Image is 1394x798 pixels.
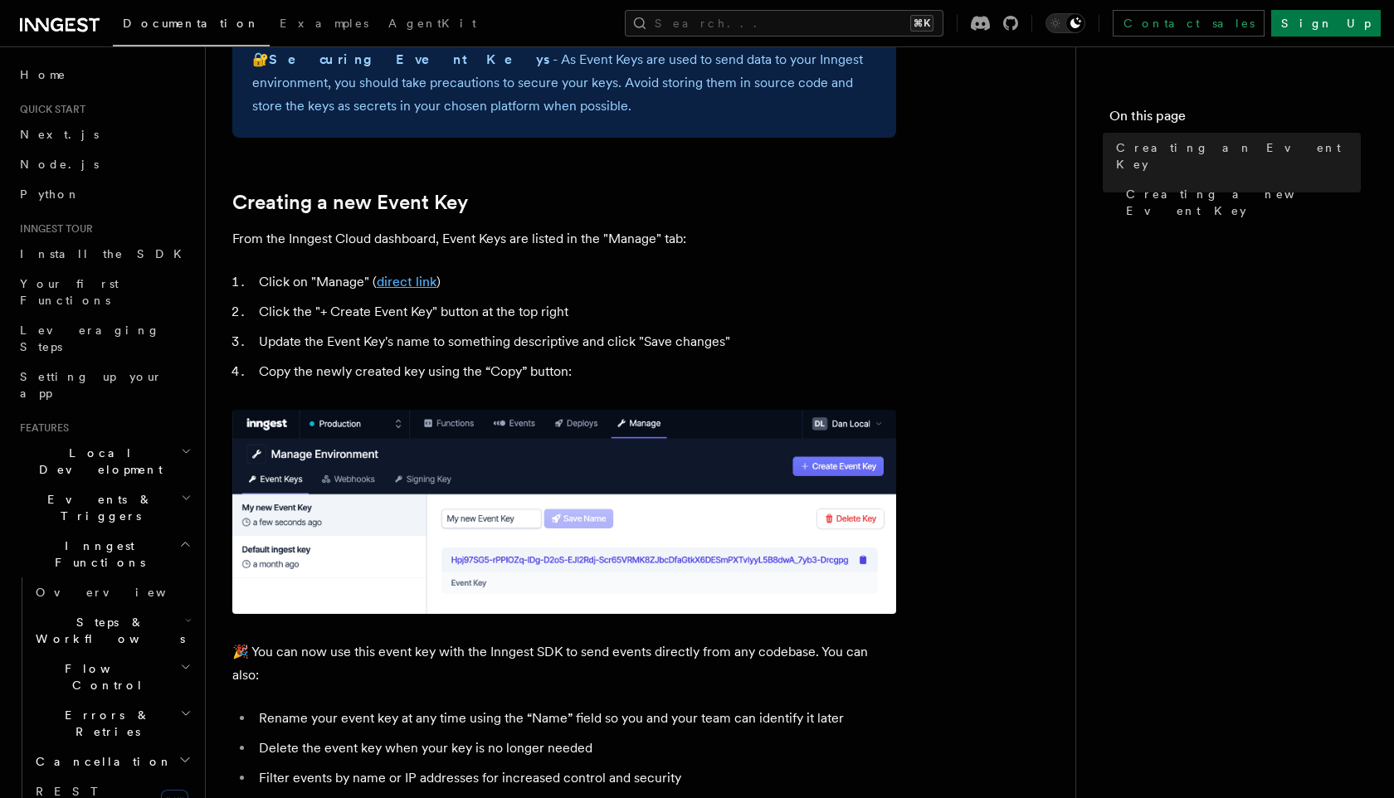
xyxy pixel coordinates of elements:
span: Examples [280,17,368,30]
span: Creating an Event Key [1116,139,1361,173]
span: Errors & Retries [29,707,180,740]
p: From the Inngest Cloud dashboard, Event Keys are listed in the "Manage" tab: [232,227,896,251]
span: Events & Triggers [13,491,181,524]
span: Your first Functions [20,277,119,307]
li: Rename your event key at any time using the “Name” field so you and your team can identify it later [254,707,896,730]
a: Setting up your app [13,362,195,408]
img: A newly created Event Key in the Inngest Cloud dashboard [232,410,896,614]
span: Quick start [13,103,85,116]
span: Setting up your app [20,370,163,400]
span: AgentKit [388,17,476,30]
span: Local Development [13,445,181,478]
span: Inngest tour [13,222,93,236]
button: Local Development [13,438,195,484]
span: Leveraging Steps [20,324,160,353]
p: 🔐 - As Event Keys are used to send data to your Inngest environment, you should take precautions ... [252,48,876,118]
span: Documentation [123,17,260,30]
strong: Securing Event Keys [269,51,553,67]
a: Node.js [13,149,195,179]
a: AgentKit [378,5,486,45]
li: Filter events by name or IP addresses for increased control and security [254,766,896,790]
span: Steps & Workflows [29,614,185,647]
h4: On this page [1109,106,1361,133]
a: Examples [270,5,378,45]
button: Events & Triggers [13,484,195,531]
button: Cancellation [29,747,195,776]
span: Python [20,187,80,201]
span: Install the SDK [20,247,192,260]
span: Features [13,421,69,435]
a: Next.js [13,119,195,149]
li: Click the "+ Create Event Key" button at the top right [254,300,896,324]
li: Delete the event key when your key is no longer needed [254,737,896,760]
li: Update the Event Key's name to something descriptive and click "Save changes" [254,330,896,353]
a: Creating a new Event Key [1119,179,1361,226]
button: Steps & Workflows [29,607,195,654]
a: Home [13,60,195,90]
span: Inngest Functions [13,538,179,571]
span: Node.js [20,158,99,171]
button: Toggle dark mode [1045,13,1085,33]
a: Creating an Event Key [1109,133,1361,179]
span: Flow Control [29,660,180,693]
span: Cancellation [29,753,173,770]
a: Creating a new Event Key [232,191,468,214]
li: Copy the newly created key using the “Copy” button: [254,360,896,383]
button: Flow Control [29,654,195,700]
button: Search...⌘K [625,10,943,36]
a: Sign Up [1271,10,1381,36]
a: Documentation [113,5,270,46]
button: Inngest Functions [13,531,195,577]
a: Overview [29,577,195,607]
span: Home [20,66,66,83]
p: 🎉 You can now use this event key with the Inngest SDK to send events directly from any codebase. ... [232,640,896,687]
span: Next.js [20,128,99,141]
button: Errors & Retries [29,700,195,747]
a: Python [13,179,195,209]
a: direct link [377,274,436,290]
a: Leveraging Steps [13,315,195,362]
a: Install the SDK [13,239,195,269]
a: Your first Functions [13,269,195,315]
span: Overview [36,586,207,599]
a: Contact sales [1113,10,1265,36]
kbd: ⌘K [910,15,933,32]
li: Click on "Manage" ( ) [254,270,896,294]
span: Creating a new Event Key [1126,186,1361,219]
